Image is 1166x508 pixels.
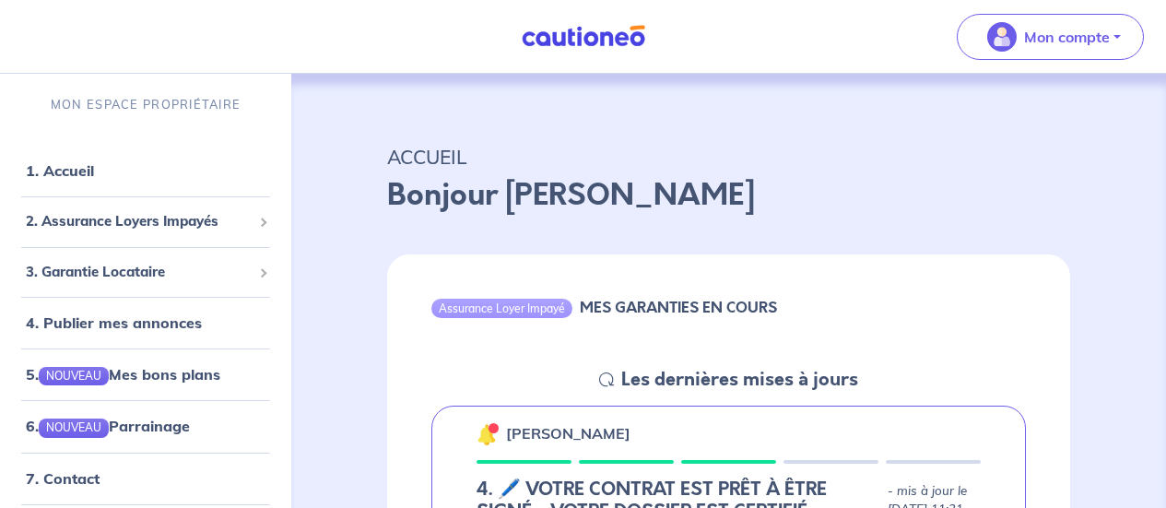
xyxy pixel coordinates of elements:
[387,140,1070,173] p: ACCUEIL
[7,356,284,393] div: 5.NOUVEAUMes bons plans
[431,299,572,317] div: Assurance Loyer Impayé
[387,173,1070,218] p: Bonjour [PERSON_NAME]
[957,14,1144,60] button: illu_account_valid_menu.svgMon compte
[26,262,252,283] span: 3. Garantie Locataire
[580,299,777,316] h6: MES GARANTIES EN COURS
[7,408,284,444] div: 6.NOUVEAUParrainage
[7,152,284,189] div: 1. Accueil
[51,96,241,113] p: MON ESPACE PROPRIÉTAIRE
[26,417,190,435] a: 6.NOUVEAUParrainage
[621,369,858,391] h5: Les dernières mises à jours
[26,211,252,232] span: 2. Assurance Loyers Impayés
[7,460,284,497] div: 7. Contact
[987,22,1017,52] img: illu_account_valid_menu.svg
[26,161,94,180] a: 1. Accueil
[7,204,284,240] div: 2. Assurance Loyers Impayés
[26,469,100,488] a: 7. Contact
[506,422,630,444] p: [PERSON_NAME]
[7,304,284,341] div: 4. Publier mes annonces
[514,25,653,48] img: Cautioneo
[7,254,284,290] div: 3. Garantie Locataire
[477,423,499,445] img: 🔔
[26,313,202,332] a: 4. Publier mes annonces
[1024,26,1110,48] p: Mon compte
[26,365,220,384] a: 5.NOUVEAUMes bons plans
